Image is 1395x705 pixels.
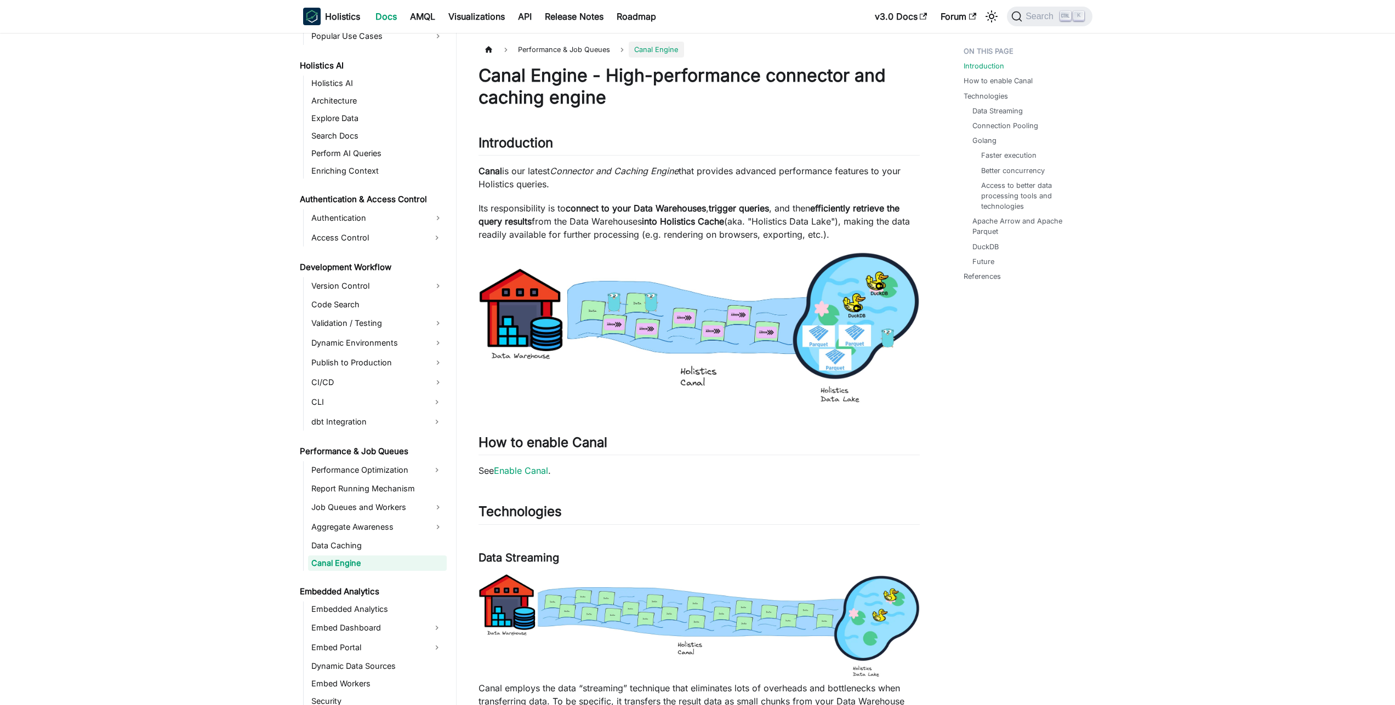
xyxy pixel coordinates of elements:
[325,10,360,23] b: Holistics
[297,260,447,275] a: Development Workflow
[479,65,920,108] h1: Canal Engine - High-performance connector and caching engine
[981,150,1037,161] a: Faster execution
[308,229,427,247] a: Access Control
[972,106,1023,116] a: Data Streaming
[972,216,1081,237] a: Apache Arrow and Apache Parquet
[479,135,920,156] h2: Introduction
[479,164,920,191] p: is our latest that provides advanced performance features to your Holistics queries.
[479,252,920,405] img: performance-canal-overview
[610,8,663,25] a: Roadmap
[427,639,447,656] button: Expand sidebar category 'Embed Portal'
[511,8,538,25] a: API
[308,334,447,352] a: Dynamic Environments
[308,76,447,91] a: Holistics AI
[479,42,920,58] nav: Breadcrumbs
[983,8,1000,25] button: Switch between dark and light mode (currently light mode)
[479,42,499,58] a: Home page
[550,165,679,176] em: Connector and Caching Engine
[868,8,934,25] a: v3.0 Docs
[308,128,447,144] a: Search Docs
[538,8,610,25] a: Release Notes
[972,135,997,146] a: Golang
[303,8,360,25] a: HolisticsHolistics
[308,676,447,691] a: Embed Workers
[479,574,920,678] img: performance-canal-streaming
[442,8,511,25] a: Visualizations
[308,297,447,312] a: Code Search
[981,165,1045,176] a: Better concurrency
[964,271,1001,282] a: References
[642,216,724,227] strong: into Holistics Cache
[403,8,442,25] a: AMQL
[981,180,1077,212] a: Access to better data processing tools and technologies
[964,61,1004,71] a: Introduction
[427,461,447,479] button: Expand sidebar category 'Performance Optimization'
[479,503,920,524] h2: Technologies
[297,584,447,599] a: Embedded Analytics
[1073,11,1084,21] kbd: K
[427,229,447,247] button: Expand sidebar category 'Access Control'
[972,121,1038,131] a: Connection Pooling
[479,202,920,241] p: Its responsibility is to , , and then from the Data Warehouses (aka. "Holistics Data Lake"), maki...
[308,518,447,536] a: Aggregate Awareness
[308,481,447,496] a: Report Running Mechanism
[494,465,548,476] a: Enable Canal
[369,8,403,25] a: Docs
[479,464,920,477] p: See .
[308,146,447,161] a: Perform AI Queries
[308,601,447,617] a: Embedded Analytics
[297,192,447,207] a: Authentication & Access Control
[308,619,427,637] a: Embed Dashboard
[964,91,1008,101] a: Technologies
[629,42,684,58] span: Canal Engine
[308,413,427,431] a: dbt Integration
[308,209,447,227] a: Authentication
[566,203,706,214] strong: connect to your Data Warehouses
[479,165,502,176] strong: Canal
[308,461,427,479] a: Performance Optimization
[964,76,1033,86] a: How to enable Canal
[972,256,994,267] a: Future
[308,314,447,332] a: Validation / Testing
[709,203,769,214] strong: trigger queries
[479,551,920,565] h3: Data Streaming
[513,42,616,58] span: Performance & Job Queues
[934,8,983,25] a: Forum
[308,374,447,391] a: CI/CD
[308,93,447,108] a: Architecture
[308,111,447,126] a: Explore Data
[972,242,999,252] a: DuckDB
[308,393,427,411] a: CLI
[427,413,447,431] button: Expand sidebar category 'dbt Integration'
[308,277,447,295] a: Version Control
[1022,12,1060,21] span: Search
[308,555,447,571] a: Canal Engine
[308,538,447,553] a: Data Caching
[297,58,447,73] a: Holistics AI
[308,27,447,45] a: Popular Use Cases
[303,8,321,25] img: Holistics
[308,639,427,656] a: Embed Portal
[479,434,920,455] h2: How to enable Canal
[308,658,447,674] a: Dynamic Data Sources
[308,163,447,179] a: Enriching Context
[1007,7,1092,26] button: Search (Ctrl+K)
[292,33,457,705] nav: Docs sidebar
[308,354,447,371] a: Publish to Production
[427,619,447,637] button: Expand sidebar category 'Embed Dashboard'
[427,393,447,411] button: Expand sidebar category 'CLI'
[308,498,447,516] a: Job Queues and Workers
[297,444,447,459] a: Performance & Job Queues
